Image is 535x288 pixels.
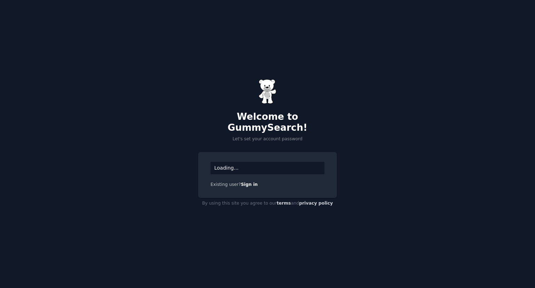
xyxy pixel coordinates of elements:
a: privacy policy [299,201,333,206]
a: terms [277,201,291,206]
a: Sign in [241,182,258,187]
div: Loading... [211,162,324,174]
span: Existing user? [211,182,241,187]
img: Gummy Bear [259,79,276,104]
div: By using this site you agree to our and [198,198,337,209]
h2: Welcome to GummySearch! [198,111,337,134]
p: Let's set your account password [198,136,337,142]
